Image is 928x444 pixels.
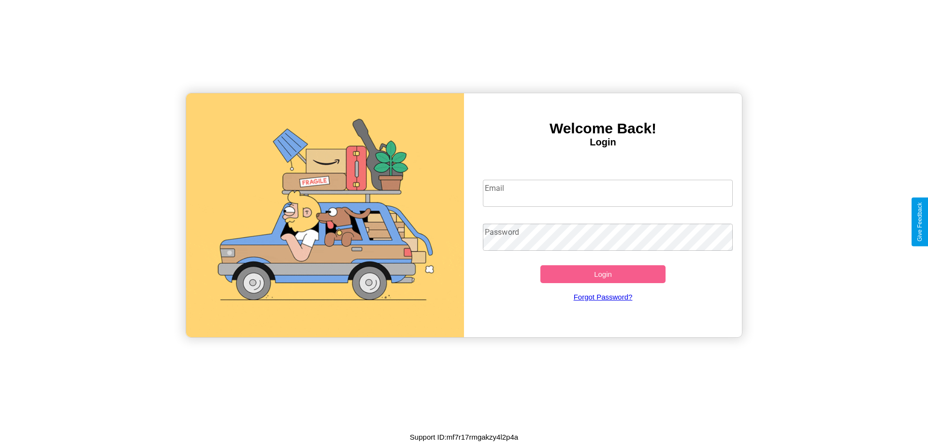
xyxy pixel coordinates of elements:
[540,265,666,283] button: Login
[410,430,518,444] p: Support ID: mf7r17rmgakzy4l2p4a
[464,120,742,137] h3: Welcome Back!
[186,93,464,337] img: gif
[464,137,742,148] h4: Login
[478,283,728,311] a: Forgot Password?
[916,202,923,242] div: Give Feedback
